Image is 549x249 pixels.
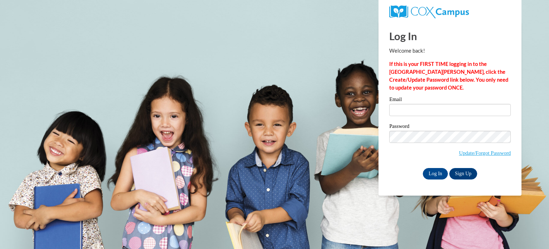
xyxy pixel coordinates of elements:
[389,97,511,104] label: Email
[423,168,448,179] input: Log In
[459,150,511,156] a: Update/Forgot Password
[449,168,477,179] a: Sign Up
[389,29,511,43] h1: Log In
[389,8,469,14] a: COX Campus
[389,124,511,131] label: Password
[389,47,511,55] p: Welcome back!
[389,61,508,91] strong: If this is your FIRST TIME logging in to the [GEOGRAPHIC_DATA][PERSON_NAME], click the Create/Upd...
[389,5,469,18] img: COX Campus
